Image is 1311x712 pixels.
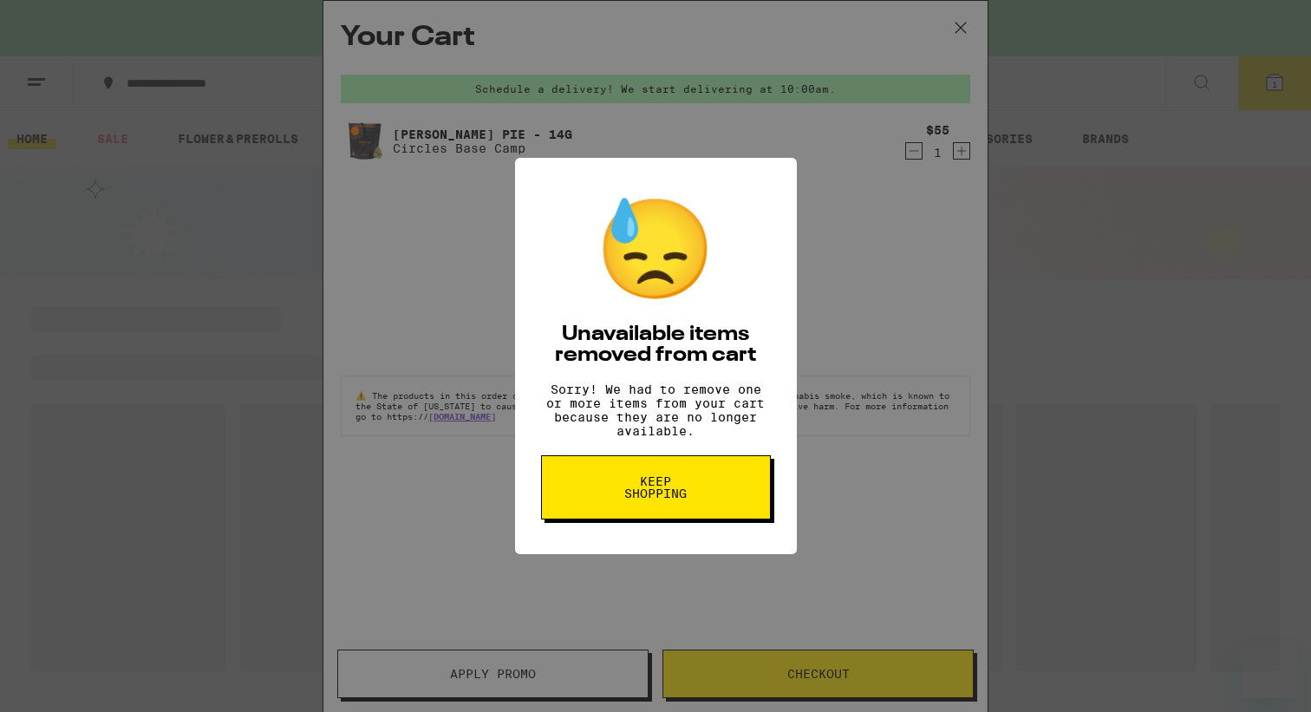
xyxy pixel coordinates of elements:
p: Sorry! We had to remove one or more items from your cart because they are no longer available. [541,382,771,438]
span: Keep Shopping [611,475,701,500]
div: 😓 [595,193,716,307]
button: Keep Shopping [541,455,771,519]
h2: Unavailable items removed from cart [541,324,771,366]
iframe: Button to launch messaging window [1242,643,1297,698]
